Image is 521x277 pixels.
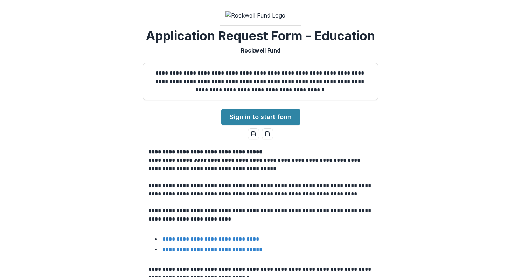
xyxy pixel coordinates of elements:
[248,128,259,139] button: word-download
[221,109,300,125] a: Sign in to start form
[241,46,280,55] p: Rockwell Fund
[262,128,273,139] button: pdf-download
[225,11,296,20] img: Rockwell Fund Logo
[146,28,375,43] h2: Application Request Form - Education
